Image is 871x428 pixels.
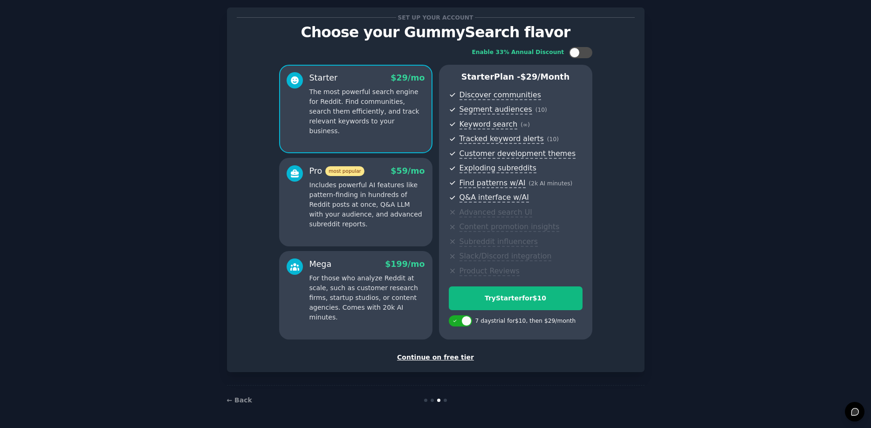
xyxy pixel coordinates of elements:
div: Enable 33% Annual Discount [472,48,564,57]
span: Find patterns w/AI [460,178,526,188]
p: Choose your GummySearch flavor [237,24,635,41]
button: TryStarterfor$10 [449,286,583,310]
span: Segment audiences [460,105,532,115]
div: Starter [309,72,338,84]
span: Set up your account [396,13,475,22]
p: Starter Plan - [449,71,583,83]
span: Discover communities [460,90,541,100]
span: Q&A interface w/AI [460,193,529,203]
span: Content promotion insights [460,222,560,232]
div: Try Starter for $10 [449,293,582,303]
p: For those who analyze Reddit at scale, such as customer research firms, startup studios, or conte... [309,273,425,322]
span: ( 10 ) [535,107,547,113]
span: Product Reviews [460,266,520,276]
a: ← Back [227,396,252,404]
span: Keyword search [460,120,518,129]
div: Continue on free tier [237,353,635,362]
div: Pro [309,165,364,177]
span: Customer development themes [460,149,576,159]
div: Mega [309,258,332,270]
span: Advanced search UI [460,208,532,217]
span: ( 2k AI minutes ) [529,180,573,187]
span: ( ∞ ) [521,122,530,128]
span: most popular [325,166,364,176]
span: Exploding subreddits [460,163,536,173]
span: Slack/Discord integration [460,251,552,261]
span: $ 29 /mo [391,73,425,82]
span: $ 29 /month [521,72,570,82]
p: The most powerful search engine for Reddit. Find communities, search them efficiently, and track ... [309,87,425,136]
span: $ 199 /mo [385,259,425,269]
div: 7 days trial for $10 , then $ 29 /month [475,317,576,326]
span: Tracked keyword alerts [460,134,544,144]
span: Subreddit influencers [460,237,538,247]
p: Includes powerful AI features like pattern-finding in hundreds of Reddit posts at once, Q&A LLM w... [309,180,425,229]
span: ( 10 ) [547,136,559,143]
span: $ 59 /mo [391,166,425,176]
